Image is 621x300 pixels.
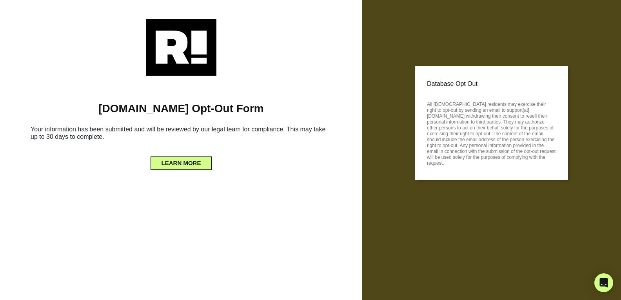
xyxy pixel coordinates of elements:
div: Open Intercom Messenger [594,273,613,292]
p: Database Opt Out [427,78,556,90]
button: LEARN MORE [151,156,212,170]
img: Retention.com [146,19,216,76]
h1: [DOMAIN_NAME] Opt-Out Form [12,102,350,115]
h6: Your information has been submitted and will be reviewed by our legal team for compliance. This m... [12,122,350,147]
a: LEARN MORE [151,158,212,164]
p: All [DEMOGRAPHIC_DATA] residents may exercise their right to opt-out by sending an email to suppo... [427,99,556,166]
